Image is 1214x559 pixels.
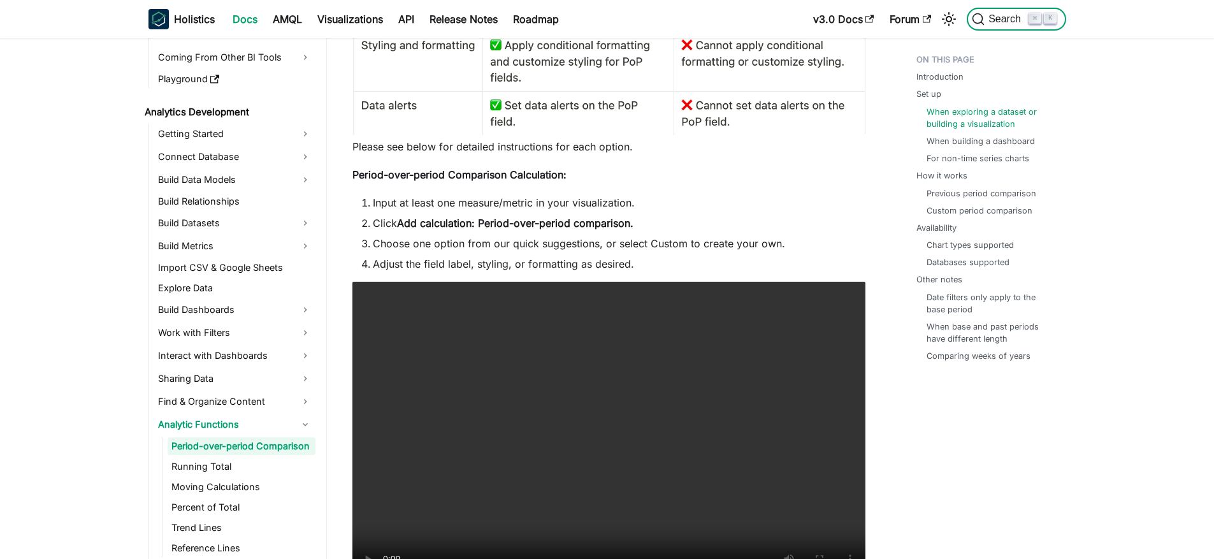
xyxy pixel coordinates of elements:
[154,213,315,233] a: Build Datasets
[154,124,315,144] a: Getting Started
[927,205,1032,217] a: Custom period comparison
[154,279,315,297] a: Explore Data
[136,38,327,559] nav: Docs sidebar
[148,9,169,29] img: Holistics
[927,239,1014,251] a: Chart types supported
[373,256,865,272] li: Adjust the field label, styling, or formatting as desired.
[168,539,315,557] a: Reference Lines
[168,519,315,537] a: Trend Lines
[916,71,964,83] a: Introduction
[927,291,1053,316] a: Date filters only apply to the base period
[373,195,865,210] li: Input at least one measure/metric in your visualization.
[806,9,882,29] a: v3.0 Docs
[352,168,567,181] strong: Period-over-period Comparison Calculation:
[141,103,315,121] a: Analytics Development
[154,259,315,277] a: Import CSV & Google Sheets
[927,106,1053,130] a: When exploring a dataset or building a visualization
[154,391,315,412] a: Find & Organize Content
[265,9,310,29] a: AMQL
[310,9,391,29] a: Visualizations
[927,187,1036,200] a: Previous period comparison
[154,345,315,366] a: Interact with Dashboards
[916,273,962,286] a: Other notes
[148,9,215,29] a: HolisticsHolistics
[154,236,315,256] a: Build Metrics
[154,170,315,190] a: Build Data Models
[1044,13,1057,24] kbd: K
[939,9,959,29] button: Switch between dark and light mode (currently light mode)
[154,192,315,210] a: Build Relationships
[154,70,315,88] a: Playground
[916,88,941,100] a: Set up
[154,147,315,167] a: Connect Database
[373,215,865,231] li: Click
[967,8,1066,31] button: Search (Command+K)
[154,368,315,389] a: Sharing Data
[352,139,865,154] p: Please see below for detailed instructions for each option.
[882,9,939,29] a: Forum
[168,458,315,476] a: Running Total
[168,478,315,496] a: Moving Calculations
[916,222,957,234] a: Availability
[927,321,1053,345] a: When base and past periods have different length
[154,300,315,320] a: Build Dashboards
[927,135,1035,147] a: When building a dashboard
[225,9,265,29] a: Docs
[985,13,1029,25] span: Search
[154,414,315,435] a: Analytic Functions
[927,152,1029,164] a: For non-time series charts
[154,47,315,68] a: Coming From Other BI Tools
[1029,13,1041,24] kbd: ⌘
[154,323,315,343] a: Work with Filters
[422,9,505,29] a: Release Notes
[373,236,865,251] li: Choose one option from our quick suggestions, or select Custom to create your own.
[168,437,315,455] a: Period-over-period Comparison
[927,256,1009,268] a: Databases supported
[397,217,633,229] strong: Add calculation: Period-over-period comparison.
[391,9,422,29] a: API
[168,498,315,516] a: Percent of Total
[505,9,567,29] a: Roadmap
[174,11,215,27] b: Holistics
[927,350,1030,362] a: Comparing weeks of years
[916,170,967,182] a: How it works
